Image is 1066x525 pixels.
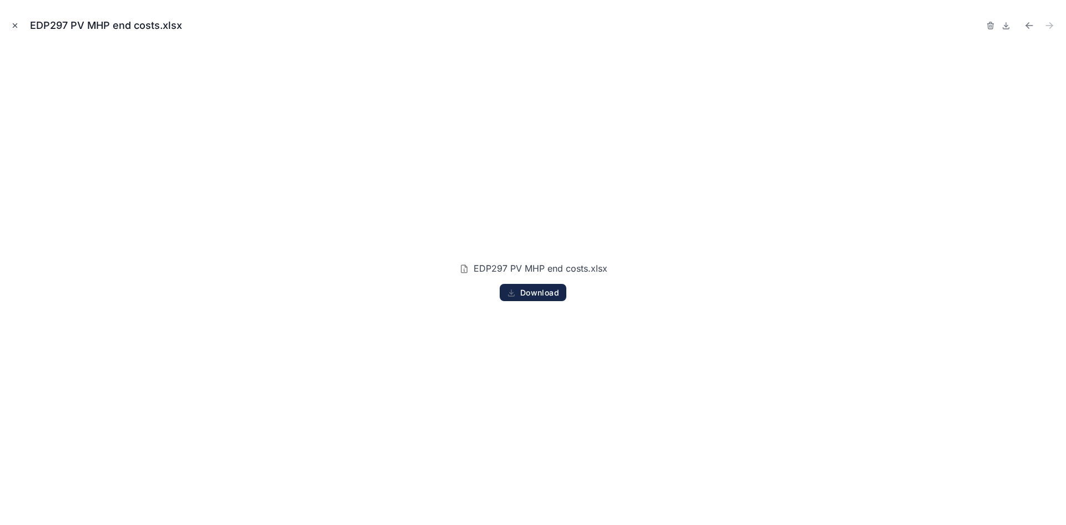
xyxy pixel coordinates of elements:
button: Next file [1042,18,1057,33]
span: Download [520,288,559,298]
div: EDP297 PV MHP end costs.xlsx [30,18,191,33]
button: Close modal [9,19,21,32]
button: Previous file [1022,18,1037,33]
button: Download [500,284,566,302]
span: EDP297 PV MHP end costs.xlsx [474,263,607,274]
